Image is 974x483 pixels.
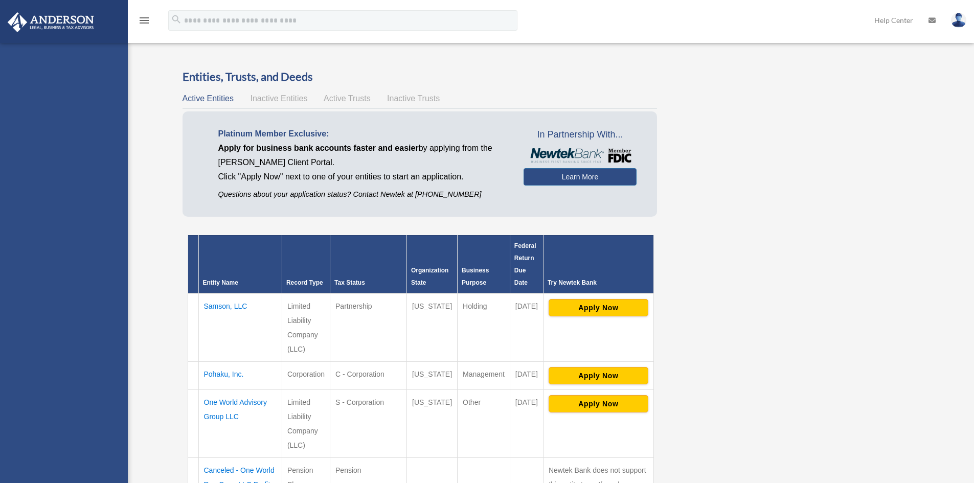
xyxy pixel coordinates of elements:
img: User Pic [951,13,966,28]
h3: Entities, Trusts, and Deeds [183,69,658,85]
span: Inactive Entities [250,94,307,103]
td: Partnership [330,293,407,362]
th: Business Purpose [458,235,510,293]
i: search [171,14,182,25]
td: Other [458,389,510,457]
td: [DATE] [510,293,543,362]
td: S - Corporation [330,389,407,457]
td: [US_STATE] [407,361,458,389]
button: Apply Now [549,395,648,412]
button: Apply Now [549,367,648,384]
td: Limited Liability Company (LLC) [282,293,330,362]
i: menu [138,14,150,27]
td: Samson, LLC [198,293,282,362]
img: NewtekBankLogoSM.png [529,148,631,164]
span: Apply for business bank accounts faster and easier [218,144,419,152]
a: Learn More [524,168,637,186]
td: [US_STATE] [407,293,458,362]
td: C - Corporation [330,361,407,389]
td: [DATE] [510,389,543,457]
div: Try Newtek Bank [548,277,649,289]
button: Apply Now [549,299,648,316]
td: Limited Liability Company (LLC) [282,389,330,457]
th: Federal Return Due Date [510,235,543,293]
p: by applying from the [PERSON_NAME] Client Portal. [218,141,508,170]
th: Tax Status [330,235,407,293]
a: menu [138,18,150,27]
td: One World Advisory Group LLC [198,389,282,457]
td: Pohaku, Inc. [198,361,282,389]
span: In Partnership With... [524,127,637,143]
p: Platinum Member Exclusive: [218,127,508,141]
td: [US_STATE] [407,389,458,457]
td: Corporation [282,361,330,389]
p: Questions about your application status? Contact Newtek at [PHONE_NUMBER] [218,188,508,201]
th: Entity Name [198,235,282,293]
td: [DATE] [510,361,543,389]
th: Organization State [407,235,458,293]
span: Active Entities [183,94,234,103]
span: Active Trusts [324,94,371,103]
img: Anderson Advisors Platinum Portal [5,12,97,32]
td: Management [458,361,510,389]
span: Inactive Trusts [387,94,440,103]
td: Holding [458,293,510,362]
th: Record Type [282,235,330,293]
p: Click "Apply Now" next to one of your entities to start an application. [218,170,508,184]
